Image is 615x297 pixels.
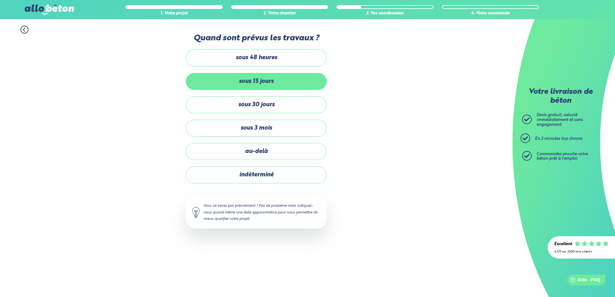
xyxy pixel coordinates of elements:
[126,11,222,16] div: 1. Votre projet
[186,96,327,113] label: sous 30 jours
[186,49,327,66] label: sous 48 heures
[558,272,608,290] iframe: Help widget launcher
[186,34,327,43] label: Quand sont prévus les travaux ?
[186,143,327,160] label: au-delà
[186,196,327,228] div: Vous ne savez pas précisément ? Pas de problème mais indiquez-nous quand même une date approximat...
[25,4,74,15] img: allobéton
[337,11,433,16] div: 3. Vos coordonnées
[186,166,327,183] label: indéterminé
[186,73,327,90] label: sous 15 jours
[442,11,539,16] div: 4. Votre commande
[186,120,327,137] label: sous 3 mois
[231,11,328,16] div: 2. Votre chantier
